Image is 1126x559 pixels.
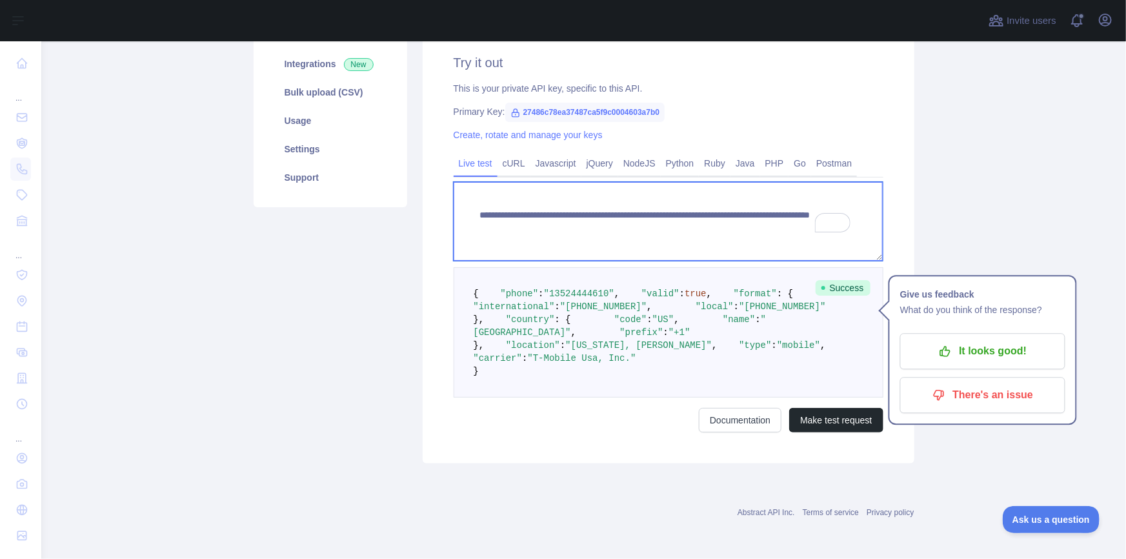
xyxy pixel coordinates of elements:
a: Documentation [699,408,781,432]
div: This is your private API key, specific to this API. [454,82,883,95]
a: Ruby [699,153,730,174]
span: } [474,366,479,376]
span: "international" [474,301,555,312]
span: : { [777,289,793,299]
span: : [772,340,777,351]
a: Integrations New [269,50,392,78]
p: What do you think of the response? [900,302,1065,318]
a: Create, rotate and manage your keys [454,130,603,140]
button: There's an issue [900,377,1065,413]
button: It looks good! [900,333,1065,369]
textarea: To enrich screen reader interactions, please activate Accessibility in Grammarly extension settings [454,182,883,261]
span: , [712,340,717,351]
span: : [538,289,543,299]
span: "code" [614,314,647,325]
a: Usage [269,107,392,135]
a: Go [789,153,811,174]
a: jQuery [581,153,618,174]
button: Make test request [789,408,883,432]
a: Live test [454,153,498,174]
a: Postman [811,153,857,174]
span: "[US_STATE], [PERSON_NAME]" [565,340,712,351]
div: ... [10,235,31,261]
div: ... [10,77,31,103]
a: NodeJS [618,153,661,174]
a: Abstract API Inc. [738,508,795,517]
h1: Give us feedback [900,287,1065,302]
span: : [555,301,560,312]
span: : [647,314,652,325]
span: "13524444610" [544,289,614,299]
div: ... [10,418,31,444]
span: "local" [696,301,734,312]
a: Support [269,163,392,192]
span: Invite users [1007,14,1056,28]
span: "phone" [501,289,539,299]
span: : [663,327,669,338]
div: Primary Key: [454,105,883,118]
button: Invite users [986,10,1059,31]
span: "carrier" [474,353,523,363]
span: "[GEOGRAPHIC_DATA]" [474,314,767,338]
span: "+1" [669,327,690,338]
span: : [522,353,527,363]
span: "name" [723,314,755,325]
span: : [560,340,565,351]
span: "prefix" [619,327,663,338]
span: : { [555,314,571,325]
a: Java [730,153,760,174]
span: "country" [506,314,555,325]
span: "[PHONE_NUMBER]" [739,301,825,312]
a: Bulk upload (CSV) [269,78,392,107]
span: Success [816,280,870,296]
p: There's an issue [910,384,1056,406]
span: : [734,301,739,312]
span: , [707,289,712,299]
span: , [820,340,825,351]
span: , [647,301,652,312]
a: Javascript [530,153,581,174]
span: New [344,58,374,71]
span: }, [474,314,485,325]
span: "format" [734,289,777,299]
a: cURL [498,153,530,174]
a: Terms of service [803,508,859,517]
span: "location" [506,340,560,351]
span: "T-Mobile Usa, Inc." [528,353,636,363]
h2: Try it out [454,54,883,72]
span: : [679,289,685,299]
span: "type" [739,340,771,351]
a: Privacy policy [867,508,914,517]
span: true [685,289,707,299]
iframe: Toggle Customer Support [1003,506,1100,533]
a: Settings [269,135,392,163]
a: PHP [760,153,789,174]
span: , [674,314,679,325]
span: , [571,327,576,338]
span: "US" [652,314,674,325]
span: : [755,314,760,325]
span: }, [474,340,485,351]
span: "valid" [641,289,679,299]
p: It looks good! [910,340,1056,362]
a: Python [661,153,699,174]
span: { [474,289,479,299]
span: 27486c78ea37487ca5f9c0004603a7b0 [505,103,665,122]
span: , [614,289,619,299]
span: "mobile" [777,340,820,351]
span: "[PHONE_NUMBER]" [560,301,647,312]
